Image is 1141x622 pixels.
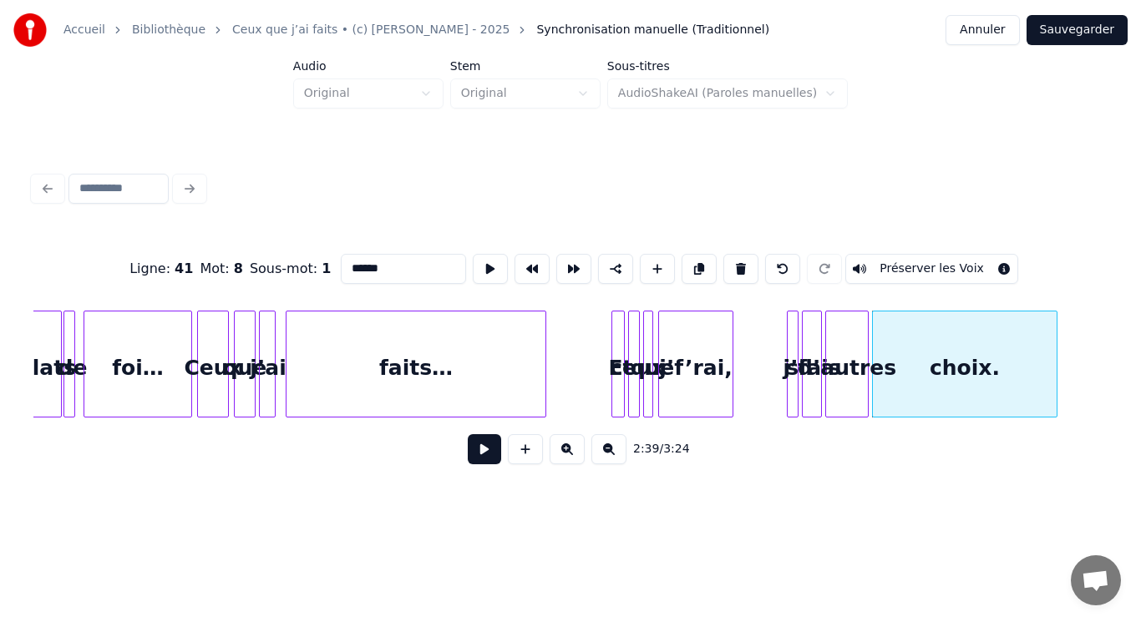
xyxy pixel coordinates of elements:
[536,22,769,38] span: Synchronisation manuelle (Traditionnel)
[607,60,848,72] label: Sous-titres
[200,259,243,279] div: Mot :
[946,15,1019,45] button: Annuler
[232,22,510,38] a: Ceux que j’ai faits • (c) [PERSON_NAME] - 2025
[633,441,659,458] span: 2:39
[13,13,47,47] img: youka
[322,260,331,276] span: 1
[663,441,689,458] span: 3:24
[450,60,601,72] label: Stem
[175,260,193,276] span: 41
[633,441,673,458] div: /
[234,260,243,276] span: 8
[1027,15,1128,45] button: Sauvegarder
[845,254,1018,284] button: Toggle
[63,22,769,38] nav: breadcrumb
[63,22,105,38] a: Accueil
[129,259,193,279] div: Ligne :
[293,60,444,72] label: Audio
[250,259,331,279] div: Sous-mot :
[132,22,205,38] a: Bibliothèque
[1071,555,1121,605] a: Ouvrir le chat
